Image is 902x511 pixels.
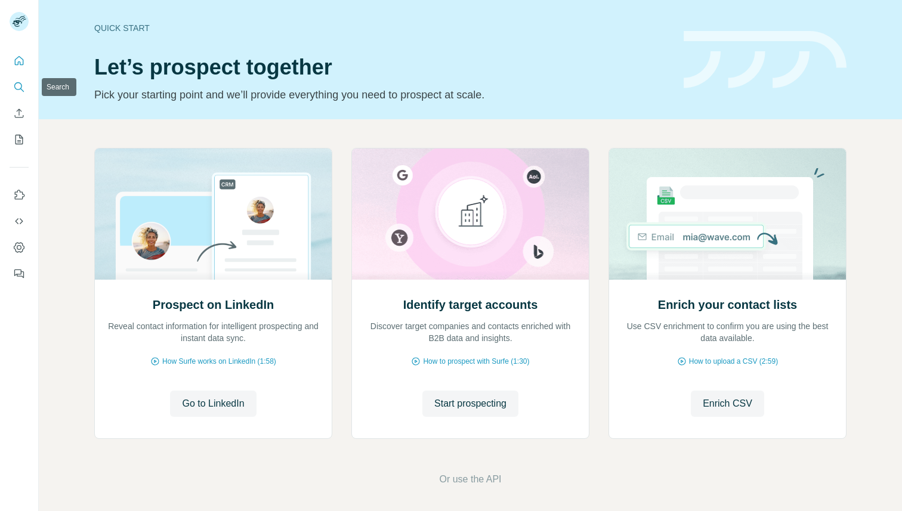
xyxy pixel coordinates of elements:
[162,356,276,367] span: How Surfe works on LinkedIn (1:58)
[621,320,834,344] p: Use CSV enrichment to confirm you are using the best data available.
[10,210,29,232] button: Use Surfe API
[439,472,501,487] button: Or use the API
[691,391,764,417] button: Enrich CSV
[10,76,29,98] button: Search
[10,237,29,258] button: Dashboard
[10,263,29,284] button: Feedback
[153,296,274,313] h2: Prospect on LinkedIn
[423,356,529,367] span: How to prospect with Surfe (1:30)
[10,50,29,72] button: Quick start
[434,397,506,411] span: Start prospecting
[107,320,320,344] p: Reveal contact information for intelligent prospecting and instant data sync.
[689,356,778,367] span: How to upload a CSV (2:59)
[94,148,332,280] img: Prospect on LinkedIn
[703,397,752,411] span: Enrich CSV
[684,31,847,89] img: banner
[364,320,577,344] p: Discover target companies and contacts enriched with B2B data and insights.
[170,391,256,417] button: Go to LinkedIn
[94,86,669,103] p: Pick your starting point and we’ll provide everything you need to prospect at scale.
[10,184,29,206] button: Use Surfe on LinkedIn
[10,129,29,150] button: My lists
[182,397,244,411] span: Go to LinkedIn
[94,55,669,79] h1: Let’s prospect together
[422,391,518,417] button: Start prospecting
[658,296,797,313] h2: Enrich your contact lists
[94,22,669,34] div: Quick start
[608,148,847,280] img: Enrich your contact lists
[351,148,589,280] img: Identify target accounts
[10,103,29,124] button: Enrich CSV
[403,296,538,313] h2: Identify target accounts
